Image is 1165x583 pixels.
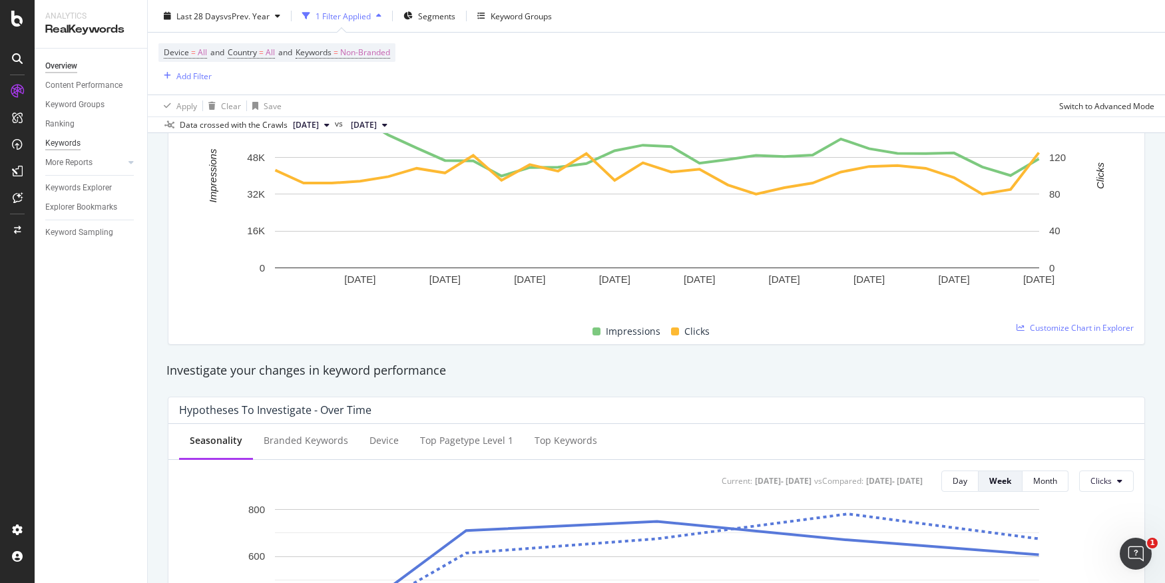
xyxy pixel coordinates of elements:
a: Keywords [45,136,138,150]
span: Non-Branded [340,43,390,62]
div: Analytics [45,11,136,22]
text: [DATE] [769,274,800,285]
text: [DATE] [599,274,630,285]
div: Branded Keywords [264,434,348,447]
button: Segments [398,5,461,27]
div: Week [989,475,1011,486]
button: [DATE] [288,117,335,133]
div: Apply [176,100,197,111]
text: 40 [1049,225,1060,236]
div: Keyword Sampling [45,226,113,240]
text: [DATE] [853,274,885,285]
span: and [210,47,224,58]
div: Overview [45,59,77,73]
div: Keywords Explorer [45,181,112,195]
span: 2025 Feb. 24th [351,119,377,131]
button: Week [979,471,1023,492]
div: Seasonality [190,434,242,447]
span: and [278,47,292,58]
button: Add Filter [158,68,212,84]
div: Keyword Groups [45,98,105,112]
text: 32K [247,188,265,200]
button: Save [247,95,282,116]
span: All [266,43,275,62]
span: Clicks [1090,475,1112,486]
text: [DATE] [938,274,969,285]
div: Clear [221,100,241,111]
div: Content Performance [45,79,122,93]
iframe: Intercom live chat [1120,538,1152,570]
button: Day [941,471,979,492]
text: 0 [1049,262,1054,274]
a: More Reports [45,156,124,170]
div: [DATE] - [DATE] [755,475,812,486]
div: Ranking [45,117,75,131]
div: vs Compared : [814,475,863,486]
div: 1 Filter Applied [316,10,371,21]
div: Save [264,100,282,111]
div: Data crossed with the Crawls [180,119,288,131]
a: Customize Chart in Explorer [1017,322,1134,333]
div: Current: [722,475,752,486]
div: Switch to Advanced Mode [1059,100,1154,111]
div: [DATE] - [DATE] [866,475,923,486]
a: Keyword Groups [45,98,138,112]
text: [DATE] [514,274,545,285]
span: vs Prev. Year [224,10,270,21]
text: 80 [1049,188,1060,200]
button: Switch to Advanced Mode [1054,95,1154,116]
div: Add Filter [176,70,212,81]
div: Top pagetype Level 1 [420,434,513,447]
span: Last 28 Days [176,10,224,21]
div: Day [953,475,967,486]
span: Segments [418,10,455,21]
div: Keyword Groups [491,10,552,21]
a: Ranking [45,117,138,131]
button: Keyword Groups [472,5,557,27]
text: Clicks [1094,162,1106,188]
span: 1 [1147,538,1158,548]
span: All [198,43,207,62]
text: 600 [248,550,265,562]
a: Keywords Explorer [45,181,138,195]
button: Month [1023,471,1068,492]
button: [DATE] [346,117,393,133]
a: Explorer Bookmarks [45,200,138,214]
span: = [334,47,338,58]
div: Hypotheses to Investigate - Over Time [179,403,371,417]
button: Clicks [1079,471,1134,492]
text: 120 [1049,152,1066,163]
text: Impressions [207,148,218,202]
text: [DATE] [1023,274,1054,285]
div: Explorer Bookmarks [45,200,117,214]
div: RealKeywords [45,22,136,37]
div: Investigate your changes in keyword performance [166,362,1146,379]
div: Keywords [45,136,81,150]
text: 48K [247,152,265,163]
text: [DATE] [684,274,715,285]
button: Clear [203,95,241,116]
span: = [191,47,196,58]
svg: A chart. [179,77,1134,308]
span: = [259,47,264,58]
span: Keywords [296,47,332,58]
button: Last 28 DaysvsPrev. Year [158,5,286,27]
span: vs [335,118,346,130]
button: Apply [158,95,197,116]
div: Month [1033,475,1057,486]
text: [DATE] [344,274,375,285]
a: Content Performance [45,79,138,93]
span: Country [228,47,257,58]
span: Device [164,47,189,58]
span: Impressions [606,323,660,339]
text: 800 [248,503,265,514]
text: 16K [247,225,265,236]
span: 2025 Sep. 29th [293,119,319,131]
a: Keyword Sampling [45,226,138,240]
div: More Reports [45,156,93,170]
text: [DATE] [429,274,461,285]
span: Clicks [684,323,710,339]
span: Customize Chart in Explorer [1030,322,1134,333]
text: 0 [260,262,265,274]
